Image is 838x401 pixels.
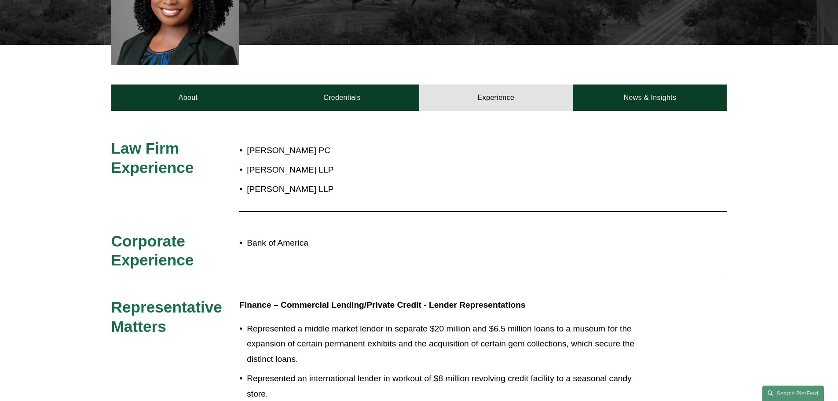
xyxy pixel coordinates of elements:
[265,85,419,111] a: Credentials
[762,386,824,401] a: Search this site
[111,140,194,176] span: Law Firm Experience
[247,182,650,197] p: [PERSON_NAME] LLP
[111,232,194,269] span: Corporate Experience
[247,143,650,158] p: [PERSON_NAME] PC
[247,321,650,367] p: Represented a middle market lender in separate $20 million and $6.5 million loans to a museum for...
[247,162,650,178] p: [PERSON_NAME] LLP
[573,85,727,111] a: News & Insights
[239,300,525,309] strong: Finance – Commercial Lending/Private Credit - Lender Representations
[111,85,265,111] a: About
[247,235,650,251] p: Bank of America
[111,298,227,335] span: Representative Matters
[419,85,573,111] a: Experience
